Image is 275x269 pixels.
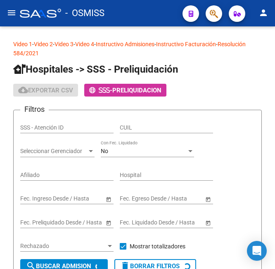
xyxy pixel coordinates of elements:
a: Video 4 [75,41,94,47]
span: Hospitales -> SSS - Preliquidación [13,64,178,75]
span: - OSMISS [65,4,104,22]
mat-icon: person [258,8,268,18]
mat-icon: menu [7,8,17,18]
span: PRELIQUIDACION [112,87,161,94]
span: - [89,87,112,94]
span: Seleccionar Gerenciador [20,148,87,155]
input: Start date [120,219,145,226]
button: Open calendar [204,195,212,203]
h3: Filtros [20,104,49,115]
input: Start date [20,219,46,226]
span: Mostrar totalizadores [130,241,185,251]
button: Open calendar [104,218,113,227]
a: Instructivo Admisiones [96,41,154,47]
p: - - - - - - [13,40,262,58]
a: Video 3 [55,41,73,47]
input: Start date [120,195,145,202]
button: Open calendar [204,218,212,227]
a: Video 2 [34,41,53,47]
mat-icon: cloud_download [18,85,28,95]
input: End date [53,219,93,226]
button: -PRELIQUIDACION [84,84,166,97]
button: Open calendar [104,195,113,203]
span: No [101,148,108,154]
input: End date [53,195,93,202]
div: Open Intercom Messenger [247,241,267,261]
span: Rechazado [20,243,106,250]
a: Video 1 [13,41,32,47]
input: Start date [20,195,46,202]
input: End date [152,219,193,226]
span: Exportar CSV [18,87,73,94]
input: End date [152,195,193,202]
button: Exportar CSV [13,84,78,97]
a: Instructivo Facturación [156,41,216,47]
